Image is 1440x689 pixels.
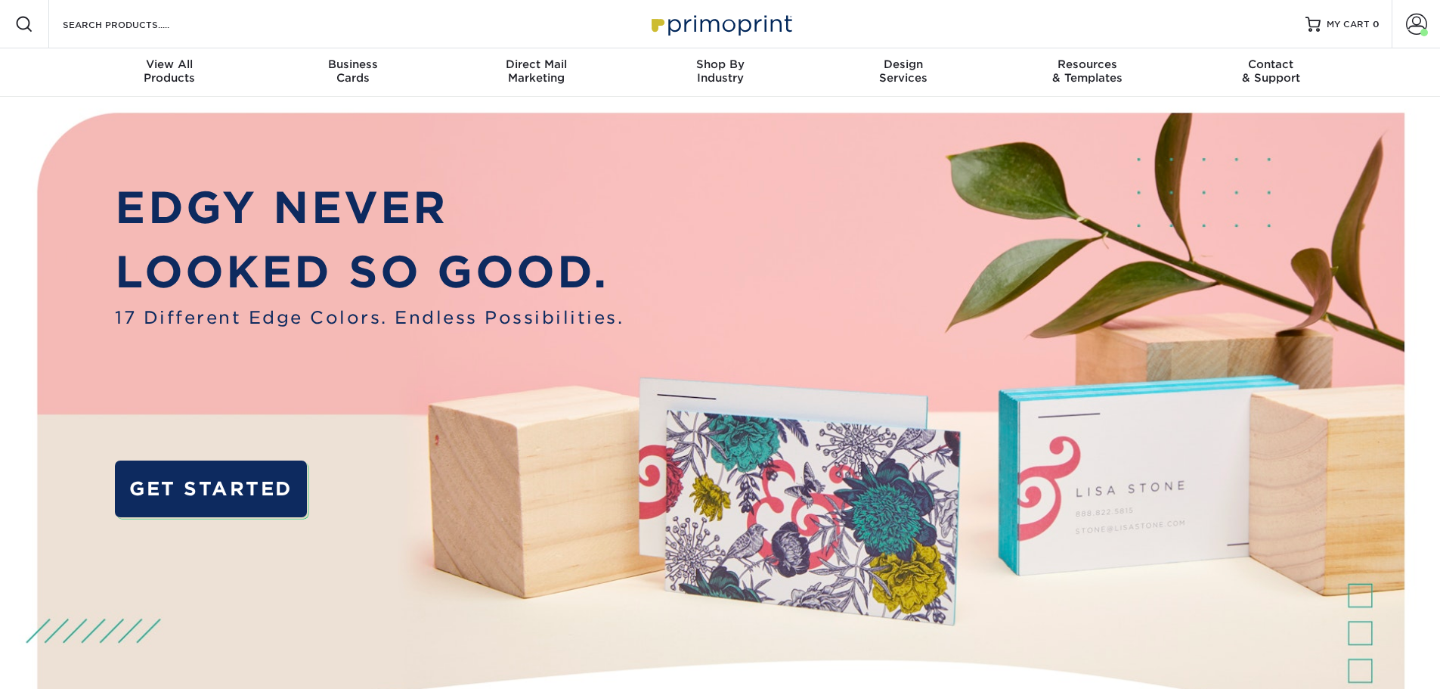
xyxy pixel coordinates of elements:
div: Industry [628,57,812,85]
p: LOOKED SO GOOD. [115,240,624,305]
div: Marketing [444,57,628,85]
span: 17 Different Edge Colors. Endless Possibilities. [115,305,624,331]
span: MY CART [1327,18,1370,31]
span: Shop By [628,57,812,71]
span: Business [261,57,444,71]
div: & Support [1179,57,1363,85]
p: EDGY NEVER [115,175,624,241]
input: SEARCH PRODUCTS..... [61,15,209,33]
a: View AllProducts [78,48,262,97]
a: Direct MailMarketing [444,48,628,97]
a: Resources& Templates [996,48,1179,97]
div: & Templates [996,57,1179,85]
a: Contact& Support [1179,48,1363,97]
span: View All [78,57,262,71]
a: BusinessCards [261,48,444,97]
a: GET STARTED [115,461,306,517]
div: Services [812,57,996,85]
a: Shop ByIndustry [628,48,812,97]
div: Products [78,57,262,85]
span: Design [812,57,996,71]
span: Contact [1179,57,1363,71]
img: Primoprint [645,8,796,40]
a: DesignServices [812,48,996,97]
span: Direct Mail [444,57,628,71]
span: Resources [996,57,1179,71]
span: 0 [1373,19,1380,29]
div: Cards [261,57,444,85]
